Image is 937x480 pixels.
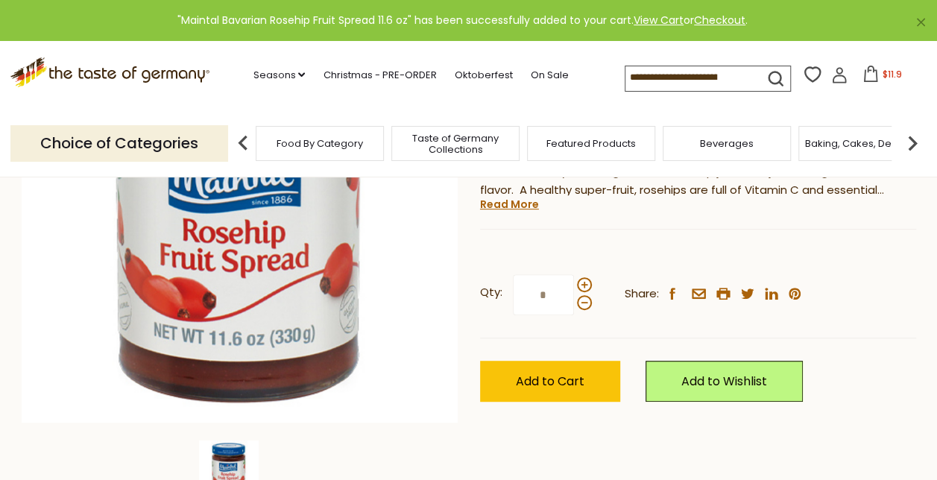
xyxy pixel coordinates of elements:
img: previous arrow [228,128,258,158]
a: View Cart [634,13,684,28]
div: "Maintal Bavarian Rosehip Fruit Spread 11.6 oz" has been successfully added to your cart. or . [12,12,913,29]
strong: Qty: [480,283,502,302]
a: × [916,18,925,27]
input: Qty: [513,274,574,315]
a: Seasons [253,67,305,83]
a: Add to Wishlist [646,361,803,402]
span: $11.9 [882,68,901,80]
img: next arrow [897,128,927,158]
a: On Sale [530,67,568,83]
a: Taste of Germany Collections [396,133,515,155]
a: Featured Products [546,138,636,149]
a: Checkout [694,13,745,28]
button: Add to Cart [480,361,620,402]
p: This is Germany's leading brand of rosehip jam, with just the right sweet-sour flavor. A healthy ... [480,162,916,200]
a: Baking, Cakes, Desserts [805,138,921,149]
p: Choice of Categories [10,125,228,162]
a: Beverages [700,138,754,149]
a: Oktoberfest [454,67,512,83]
button: $11.9 [851,66,914,88]
span: Share: [625,285,659,303]
a: Christmas - PRE-ORDER [323,67,436,83]
span: Add to Cart [516,373,584,390]
a: Read More [480,197,539,212]
a: Food By Category [277,138,363,149]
